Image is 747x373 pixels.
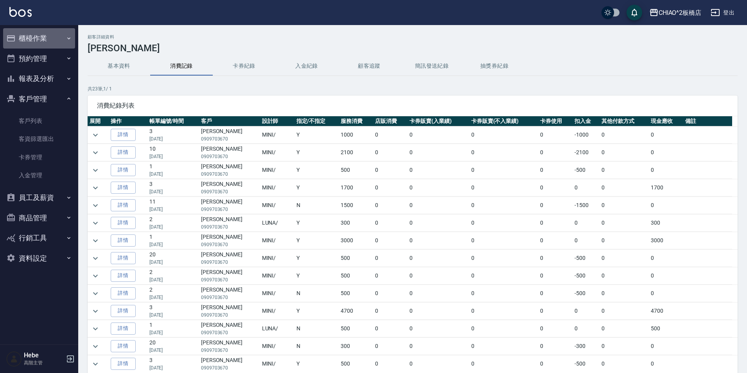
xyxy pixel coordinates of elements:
p: 共 23 筆, 1 / 1 [88,85,738,92]
td: 20 [147,250,199,267]
td: [PERSON_NAME] [199,126,260,144]
td: 0 [373,267,408,285]
td: 0 [538,232,573,249]
td: 0 [469,303,538,320]
td: 0 [373,232,408,249]
th: 卡券販賣(入業績) [408,116,469,126]
th: 指定/不指定 [294,116,339,126]
td: 0 [469,197,538,214]
td: MINI / [260,250,294,267]
td: MINI / [260,355,294,373]
td: 0 [469,232,538,249]
td: 0 [573,303,600,320]
td: 0 [373,162,408,179]
td: 0 [538,303,573,320]
td: LUNA / [260,214,294,232]
td: -500 [573,355,600,373]
p: 高階主管 [24,359,64,366]
img: Person [6,351,22,367]
th: 備註 [683,116,732,126]
td: Y [294,250,339,267]
td: [PERSON_NAME] [199,285,260,302]
td: 0 [600,144,648,161]
button: expand row [90,182,101,194]
td: 0 [469,214,538,232]
td: [PERSON_NAME] [199,320,260,337]
td: 1000 [339,126,373,144]
td: [PERSON_NAME] [199,197,260,214]
td: Y [294,214,339,232]
p: [DATE] [149,347,197,354]
td: [PERSON_NAME] [199,338,260,355]
td: 3 [147,303,199,320]
td: 0 [373,144,408,161]
td: 0 [373,214,408,232]
p: 0909703670 [201,329,258,336]
button: 報表及分析 [3,68,75,89]
td: 0 [538,214,573,232]
h2: 顧客詳細資料 [88,34,738,40]
button: 卡券紀錄 [213,57,275,76]
td: 0 [573,232,600,249]
td: 0 [408,285,469,302]
td: 0 [373,320,408,337]
td: Y [294,355,339,373]
td: 0 [649,250,683,267]
td: 0 [373,338,408,355]
td: 0 [649,355,683,373]
td: [PERSON_NAME] [199,214,260,232]
h3: [PERSON_NAME] [88,43,738,54]
a: 詳情 [111,340,136,352]
p: [DATE] [149,241,197,248]
th: 服務消費 [339,116,373,126]
td: 500 [339,355,373,373]
td: 0 [600,303,648,320]
td: 0 [573,320,600,337]
td: 0 [600,285,648,302]
th: 設計師 [260,116,294,126]
button: 客戶管理 [3,89,75,109]
button: 顧客追蹤 [338,57,400,76]
th: 展開 [88,116,109,126]
td: -1000 [573,126,600,144]
td: 0 [649,285,683,302]
td: 0 [373,250,408,267]
td: 0 [649,267,683,285]
td: 0 [600,250,648,267]
td: 0 [649,197,683,214]
td: 1 [147,162,199,179]
td: 2 [147,285,199,302]
td: 0 [538,320,573,337]
td: 0 [469,320,538,337]
td: 0 [649,144,683,161]
p: 0909703670 [201,206,258,213]
button: 櫃檯作業 [3,28,75,49]
td: 0 [469,338,538,355]
th: 卡券使用 [538,116,573,126]
button: expand row [90,200,101,211]
th: 店販消費 [373,116,408,126]
td: 4700 [339,303,373,320]
td: 0 [408,126,469,144]
td: -300 [573,338,600,355]
td: 0 [649,126,683,144]
button: 行銷工具 [3,228,75,248]
td: 0 [538,144,573,161]
td: 1 [147,232,199,249]
button: expand row [90,129,101,141]
a: 入金管理 [3,166,75,184]
td: 0 [600,126,648,144]
td: Y [294,303,339,320]
button: 員工及薪資 [3,187,75,208]
td: 0 [373,285,408,302]
td: 2 [147,267,199,285]
td: 0 [538,197,573,214]
td: N [294,338,339,355]
td: 3000 [649,232,683,249]
p: [DATE] [149,153,197,160]
td: 300 [339,214,373,232]
td: 3 [147,355,199,373]
td: 0 [408,197,469,214]
p: [DATE] [149,188,197,195]
td: 2 [147,214,199,232]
